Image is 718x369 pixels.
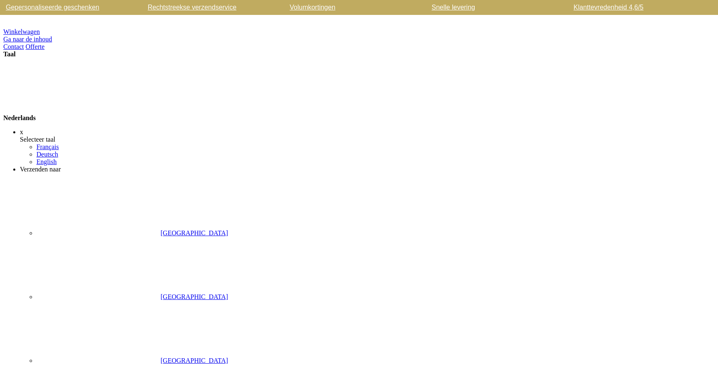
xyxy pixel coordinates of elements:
[288,4,409,11] a: Volumkortingen
[3,51,16,58] span: Taal
[3,114,36,121] span: Nederlands
[20,128,715,136] div: x
[430,4,551,11] a: Snelle levering
[36,293,228,300] a: [GEOGRAPHIC_DATA]
[36,151,58,158] a: Deutsch
[3,43,24,50] a: Contact
[4,4,125,11] a: Gepersonaliseerde geschenken
[20,166,715,173] div: Verzenden naar
[20,136,715,143] div: Selecteer taal
[36,229,228,236] a: [GEOGRAPHIC_DATA]
[26,43,45,50] a: Offerte
[146,4,267,11] a: Rechtstreekse verzendservice
[36,158,57,165] a: English
[36,143,59,150] a: Français
[572,4,693,11] a: Klanttevredenheid 4,6/5
[3,28,40,35] a: Winkelwagen
[3,36,52,43] a: Ga naar de inhoud
[36,357,228,364] a: [GEOGRAPHIC_DATA]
